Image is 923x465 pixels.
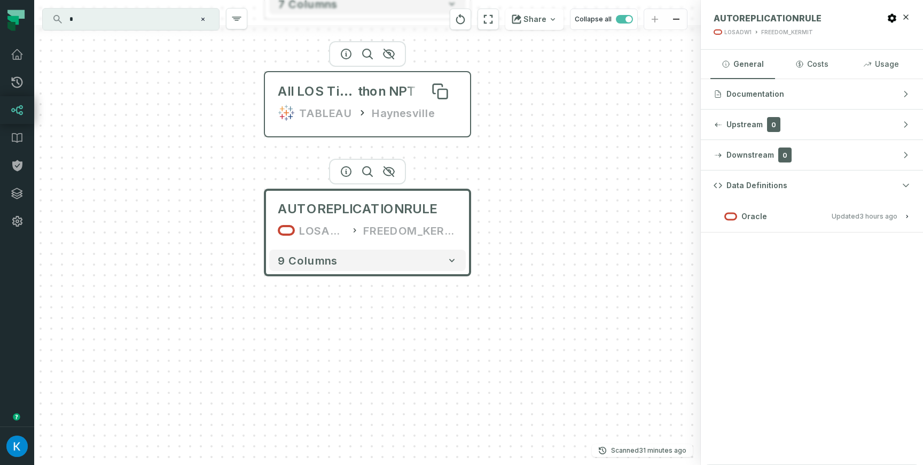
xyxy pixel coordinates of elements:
button: Data Definitions [701,170,923,200]
span: Oracle [741,211,767,222]
div: Tooltip anchor [12,412,21,422]
div: LOSADW1 [299,222,346,239]
button: Downstream0 [701,140,923,170]
button: Scanned[DATE] 10:03:08 AM [592,444,693,457]
button: General [710,50,775,79]
span: 9 columns [278,254,338,267]
span: 0 [767,117,780,132]
span: AUTOREPLICATIONRULE [278,200,437,218]
div: LOSADW1 [724,28,752,36]
div: FREEDOM_KERMIT [363,222,457,239]
span: Downstream [726,150,774,160]
div: TABLEAU [299,104,353,121]
button: Usage [849,50,913,79]
span: Upstream [726,119,763,130]
button: Collapse all [570,9,638,30]
button: Documentation [701,79,923,109]
div: FREEDOM_KERMIT [761,28,813,36]
button: OracleUpdated[DATE] 7:03:08 AM [714,209,910,223]
relative-time: Aug 27, 2025, 7:03 AM GMT+3 [859,212,897,220]
button: zoom out [666,9,687,30]
img: avatar of Kosta Shougaev [6,436,28,457]
span: 0 [778,148,792,162]
span: Data Definitions [726,180,787,191]
relative-time: Aug 27, 2025, 10:03 AM GMT+3 [639,446,686,454]
button: Share [505,9,564,30]
p: Scanned [611,445,686,456]
button: Clear search query [198,14,208,25]
div: Haynesville [372,104,435,121]
span: Updated [832,212,897,220]
span: All LOS Time @ Ae [278,83,358,100]
span: AUTOREPLICATIONRULE [714,13,822,24]
button: Costs [779,50,844,79]
div: All LOS Time @ Aethon NPT Donut [278,83,457,100]
button: Upstream0 [701,110,923,139]
span: Documentation [726,89,784,99]
span: thon NPT Donut [358,83,457,100]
